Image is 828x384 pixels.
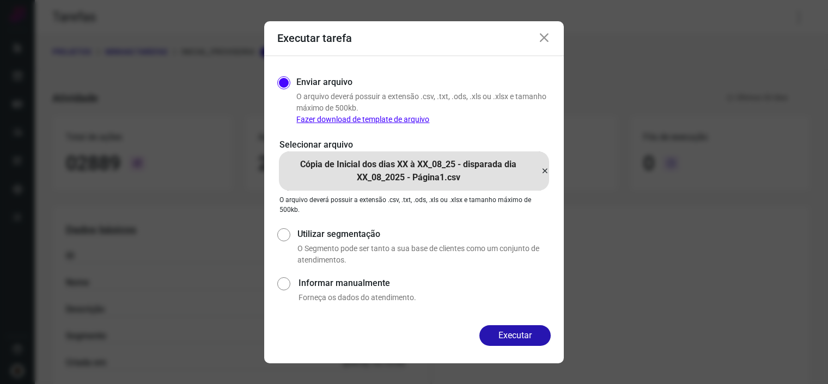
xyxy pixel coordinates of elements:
label: Utilizar segmentação [297,228,551,241]
p: O arquivo deverá possuir a extensão .csv, .txt, .ods, .xls ou .xlsx e tamanho máximo de 500kb. [296,91,551,125]
p: Selecionar arquivo [279,138,549,151]
p: O arquivo deverá possuir a extensão .csv, .txt, .ods, .xls ou .xlsx e tamanho máximo de 500kb. [279,195,549,215]
p: Cópia de Inicial dos dias XX à XX_08_25 - disparada dia XX_08_2025 - Página1.csv [279,158,538,184]
a: Fazer download de template de arquivo [296,115,429,124]
p: Forneça os dados do atendimento. [299,292,551,303]
label: Enviar arquivo [296,76,352,89]
button: Executar [479,325,551,346]
label: Informar manualmente [299,277,551,290]
h3: Executar tarefa [277,32,352,45]
p: O Segmento pode ser tanto a sua base de clientes como um conjunto de atendimentos. [297,243,551,266]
